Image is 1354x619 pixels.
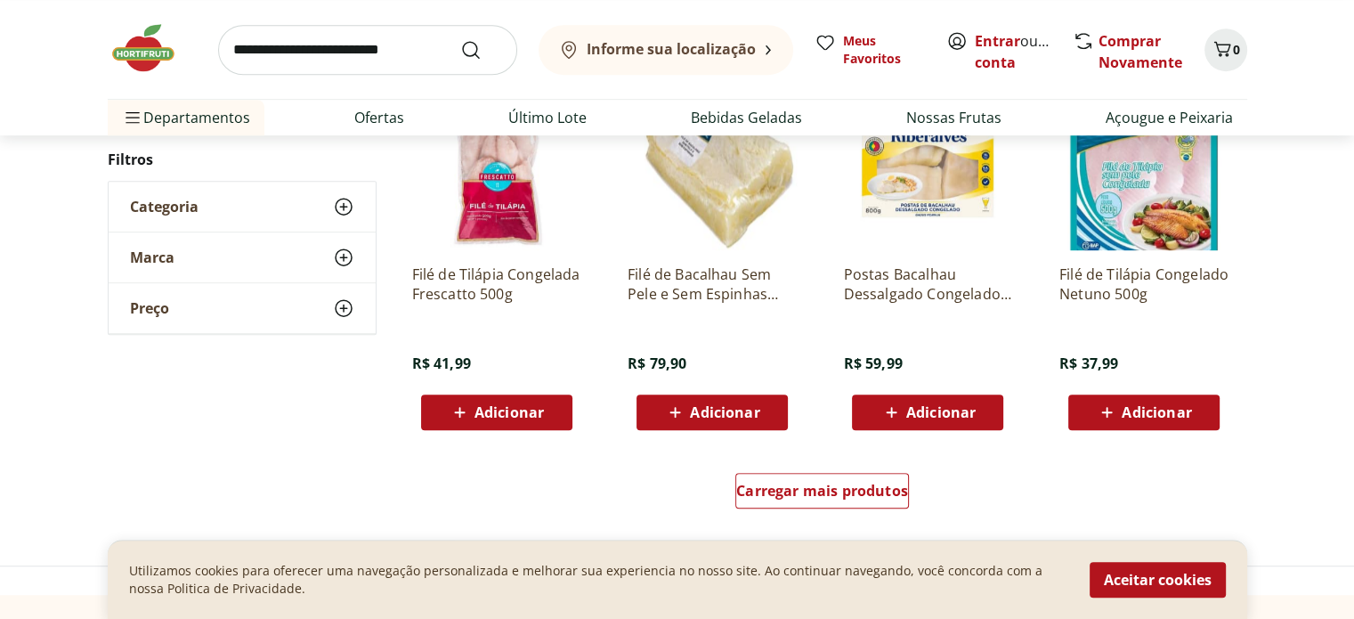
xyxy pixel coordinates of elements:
span: Preço [130,300,169,318]
button: Carrinho [1204,29,1247,71]
button: Categoria [109,183,376,232]
a: Filé de Tilápia Congelada Frescatto 500g [412,265,581,304]
span: Marca [130,249,174,267]
span: Adicionar [690,405,759,419]
img: Hortifruti [108,21,197,75]
img: Filé de Bacalhau Sem Pele e Sem Espinhas Salgado Oceani Unidade [628,81,797,250]
img: Filé de Tilápia Congelado Netuno 500g [1059,81,1228,250]
span: Adicionar [906,405,976,419]
button: Adicionar [421,395,572,430]
a: Filé de Tilápia Congelado Netuno 500g [1059,265,1228,304]
span: 0 [1233,41,1240,58]
b: Informe sua localização [587,39,756,59]
span: Meus Favoritos [843,32,925,68]
span: R$ 59,99 [843,354,902,373]
a: Ofertas [354,107,404,128]
span: R$ 37,99 [1059,354,1118,373]
a: Filé de Bacalhau Sem Pele e Sem Espinhas Salgado Oceani Unidade [628,265,797,304]
a: Criar conta [975,31,1073,72]
span: R$ 79,90 [628,354,686,373]
a: Postas Bacalhau Dessalgado Congelado Riberalves 800G [843,265,1012,304]
button: Informe sua localização [539,25,793,75]
span: R$ 41,99 [412,354,471,373]
h2: Filtros [108,143,377,178]
a: Nossas Frutas [906,107,1001,128]
input: search [218,25,517,75]
a: Bebidas Geladas [691,107,802,128]
span: Adicionar [1122,405,1191,419]
button: Aceitar cookies [1090,562,1226,598]
button: Adicionar [636,395,788,430]
button: Marca [109,233,376,283]
img: Filé de Tilápia Congelada Frescatto 500g [412,81,581,250]
a: Açougue e Peixaria [1106,107,1233,128]
button: Menu [122,96,143,139]
a: Meus Favoritos [815,32,925,68]
a: Entrar [975,31,1020,51]
a: Último Lote [508,107,587,128]
button: Adicionar [1068,395,1220,430]
span: Adicionar [474,405,544,419]
a: Comprar Novamente [1099,31,1182,72]
span: Carregar mais produtos [736,484,908,498]
span: Departamentos [122,96,250,139]
button: Submit Search [460,39,503,61]
span: Categoria [130,199,199,216]
span: ou [975,30,1054,73]
p: Utilizamos cookies para oferecer uma navegação personalizada e melhorar sua experiencia no nosso ... [129,562,1068,598]
button: Adicionar [852,395,1003,430]
button: Preço [109,284,376,334]
img: Postas Bacalhau Dessalgado Congelado Riberalves 800G [843,81,1012,250]
a: Carregar mais produtos [735,473,909,516]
